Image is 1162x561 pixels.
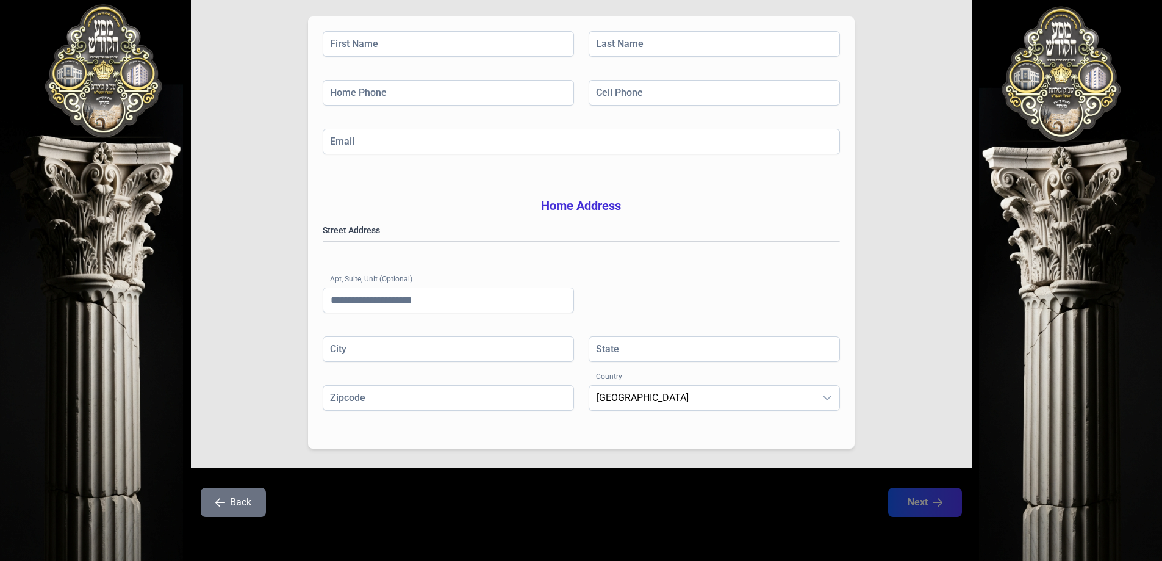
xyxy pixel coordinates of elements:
[888,488,962,517] button: Next
[201,488,266,517] button: Back
[815,386,839,410] div: dropdown trigger
[323,224,840,236] label: Street Address
[323,197,840,214] h3: Home Address
[589,386,815,410] span: United States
